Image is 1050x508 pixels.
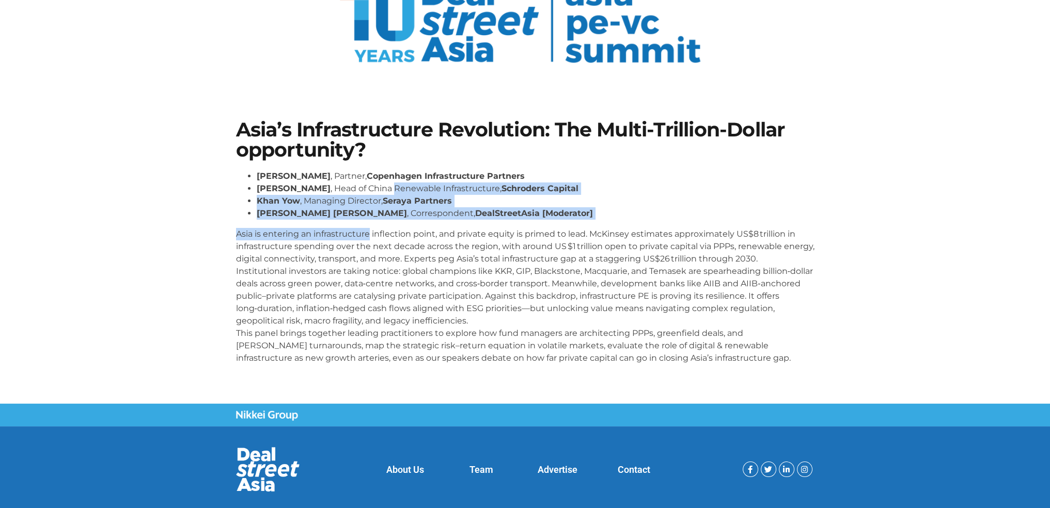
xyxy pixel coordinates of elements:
[469,464,493,475] a: Team
[257,196,300,206] strong: Khan Yow
[257,195,814,207] li: , Managing Director,
[236,120,814,160] h1: Asia’s Infrastructure Revolution: The Multi-Trillion-Dollar opportunity?
[618,464,650,475] a: Contact
[538,464,577,475] a: Advertise
[257,170,814,182] li: , Partner,
[257,207,814,220] li: , Correspondent,
[236,228,814,364] p: Asia is entering an infrastructure inflection point, and private equity is primed to lead. McKins...
[236,410,298,421] img: Nikkei Group
[257,171,331,181] strong: [PERSON_NAME]
[257,183,331,193] strong: [PERSON_NAME]
[367,171,525,181] strong: Copenhagen Infrastructure Partners
[386,464,424,475] a: About Us
[475,208,593,218] strong: DealStreetAsia [Moderator]
[257,182,814,195] li: , Head of China Renewable Infrastructure,
[383,196,452,206] strong: Seraya Partners
[502,183,578,193] strong: Schroders Capital
[257,208,407,218] strong: [PERSON_NAME] [PERSON_NAME]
